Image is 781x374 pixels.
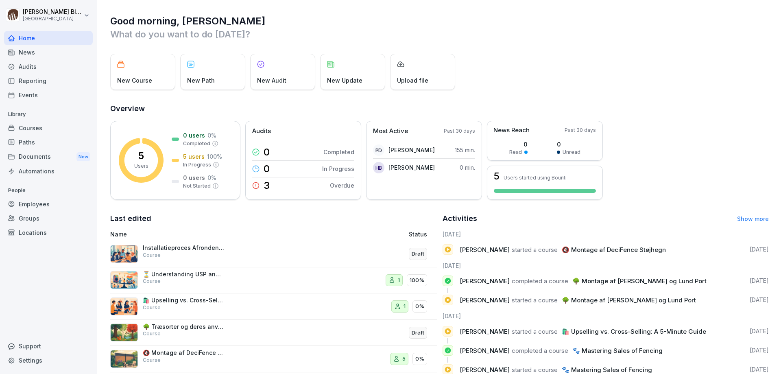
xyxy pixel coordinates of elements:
span: completed a course [512,347,568,354]
p: 0 % [207,173,216,182]
p: Users started using Bounti [504,175,567,181]
h2: Last edited [110,213,437,224]
span: 🐾 Mastering Sales of Fencing [562,366,652,374]
p: [DATE] [750,365,769,374]
p: 🌳 Træsorter og deres anvendelse hos Poda [143,323,224,330]
a: Settings [4,353,93,367]
p: News Reach [493,126,530,135]
p: In Progress [183,161,211,168]
p: 0 [509,140,528,149]
p: New Path [187,76,215,85]
span: completed a course [512,277,568,285]
p: Past 30 days [565,127,596,134]
a: Courses [4,121,93,135]
p: New Course [117,76,152,85]
h6: [DATE] [443,312,769,320]
a: 🔇 Montage af DeciFence StøjhegnCourse50% [110,346,437,372]
img: gb4uxy99b9loxgm7rcriajjo.png [110,324,138,341]
p: Course [143,252,161,259]
a: Home [4,31,93,45]
span: started a course [512,296,558,304]
span: 🌳 Montage af [PERSON_NAME] og Lund Port [562,296,696,304]
span: [PERSON_NAME] [460,328,510,335]
a: Audits [4,59,93,74]
p: 155 min. [455,146,475,154]
p: 1 [398,276,400,284]
p: 🔇 Montage af DeciFence Støjhegn [143,349,224,357]
p: New Update [327,76,362,85]
h6: [DATE] [443,261,769,270]
p: [GEOGRAPHIC_DATA] [23,16,82,22]
p: Library [4,108,93,121]
h1: Good morning, [PERSON_NAME] [110,15,769,28]
p: ⏳ Understanding USP and ESP in 5 Minutes [143,271,224,278]
span: [PERSON_NAME] [460,277,510,285]
p: Users [134,162,148,170]
span: started a course [512,328,558,335]
p: 100% [410,276,424,284]
a: Groups [4,211,93,225]
p: Overdue [330,181,354,190]
div: Documents [4,149,93,164]
div: Support [4,339,93,353]
p: [PERSON_NAME] [388,146,435,154]
a: News [4,45,93,59]
p: 0 [264,164,270,174]
a: DocumentsNew [4,149,93,164]
a: Events [4,88,93,102]
p: Not Started [183,182,211,190]
p: 0 [264,147,270,157]
h2: Overview [110,103,769,114]
p: 0 users [183,173,205,182]
p: Unread [563,149,580,156]
a: Locations [4,225,93,240]
p: Completed [323,148,354,156]
p: Audits [252,127,271,136]
div: New [76,152,90,162]
a: 🛍️ Upselling vs. Cross-Selling: A 5-Minute GuideCourse10% [110,293,437,320]
a: Reporting [4,74,93,88]
img: thgb2mx0bhcepjhojq3x82qb.png [110,350,138,368]
img: kklpdswvdqg66yvhtigjqc5n.png [110,245,138,263]
p: Completed [183,140,210,147]
span: [PERSON_NAME] [460,296,510,304]
p: Course [143,330,161,337]
p: 5 [138,151,144,161]
p: Most Active [373,127,408,136]
p: New Audit [257,76,286,85]
p: Status [409,230,427,238]
p: Course [143,278,161,285]
p: [DATE] [750,346,769,354]
p: 100 % [207,152,222,161]
a: Employees [4,197,93,211]
p: Installatieproces Afronden en Administratieve Overdracht [143,244,224,252]
span: [PERSON_NAME] [460,366,510,374]
p: [PERSON_NAME] [388,163,435,172]
a: Paths [4,135,93,149]
a: Installatieproces Afronden en Administratieve OverdrachtCourseDraft [110,241,437,267]
p: What do you want to do [DATE]? [110,28,769,41]
p: 1 [404,302,406,311]
p: 0 min. [460,163,475,172]
p: People [4,184,93,197]
p: [DATE] [750,245,769,254]
p: Name [110,230,315,238]
p: Upload file [397,76,428,85]
h6: [DATE] [443,230,769,238]
p: [DATE] [750,277,769,285]
p: Draft [412,250,424,258]
span: started a course [512,366,558,374]
p: [PERSON_NAME] Blaak [23,9,82,15]
div: Automations [4,164,93,178]
a: 🌳 Træsorter og deres anvendelse hos PodaCourseDraft [110,320,437,346]
div: HB [373,162,384,173]
p: [DATE] [750,327,769,335]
